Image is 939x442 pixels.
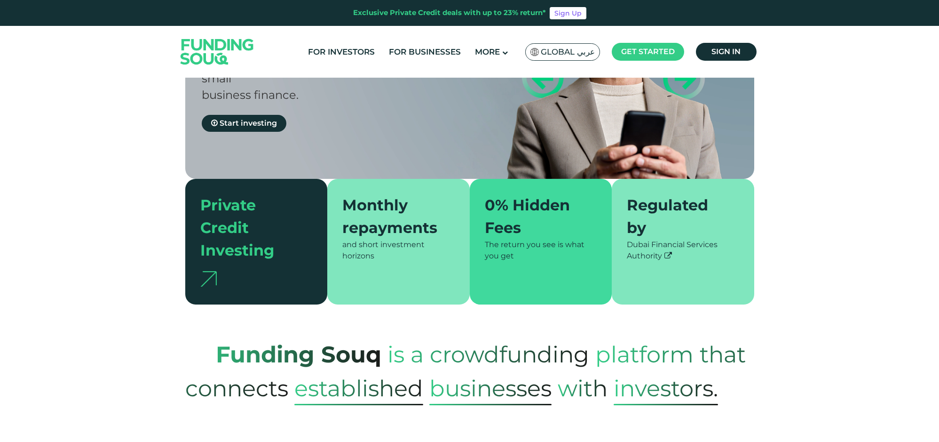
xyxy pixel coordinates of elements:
div: 0% Hidden Fees [485,194,586,239]
strong: Funding Souq [216,341,381,368]
span: Businesses [429,371,552,405]
div: Private Credit Investing [200,194,301,262]
div: Regulated by [627,194,728,239]
span: established [294,371,423,405]
span: is a crowdfunding [387,331,589,378]
img: arrow [200,271,217,287]
div: Dubai Financial Services Authority [627,239,739,262]
span: Sign in [711,47,741,56]
a: For Investors [306,44,377,60]
div: Exclusive Private Credit deals with up to 23% return* [353,8,546,18]
div: Monthly repayments [342,194,443,239]
div: and short investment horizons [342,239,455,262]
a: Start investing [202,115,286,132]
a: For Businesses [387,44,463,60]
span: Global عربي [541,47,595,57]
span: Start investing [220,119,277,128]
a: Sign in [696,43,757,61]
span: with [558,365,608,411]
span: Get started [621,47,675,56]
img: Logo [171,28,263,75]
div: The return you see is what you get [485,239,597,262]
span: [DEMOGRAPHIC_DATA] compliant investing in small business finance. [202,55,465,102]
span: More [475,47,500,56]
span: Investors. [614,371,718,405]
img: SA Flag [530,48,539,56]
a: Sign Up [550,7,586,19]
span: platform that connects [185,331,746,411]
